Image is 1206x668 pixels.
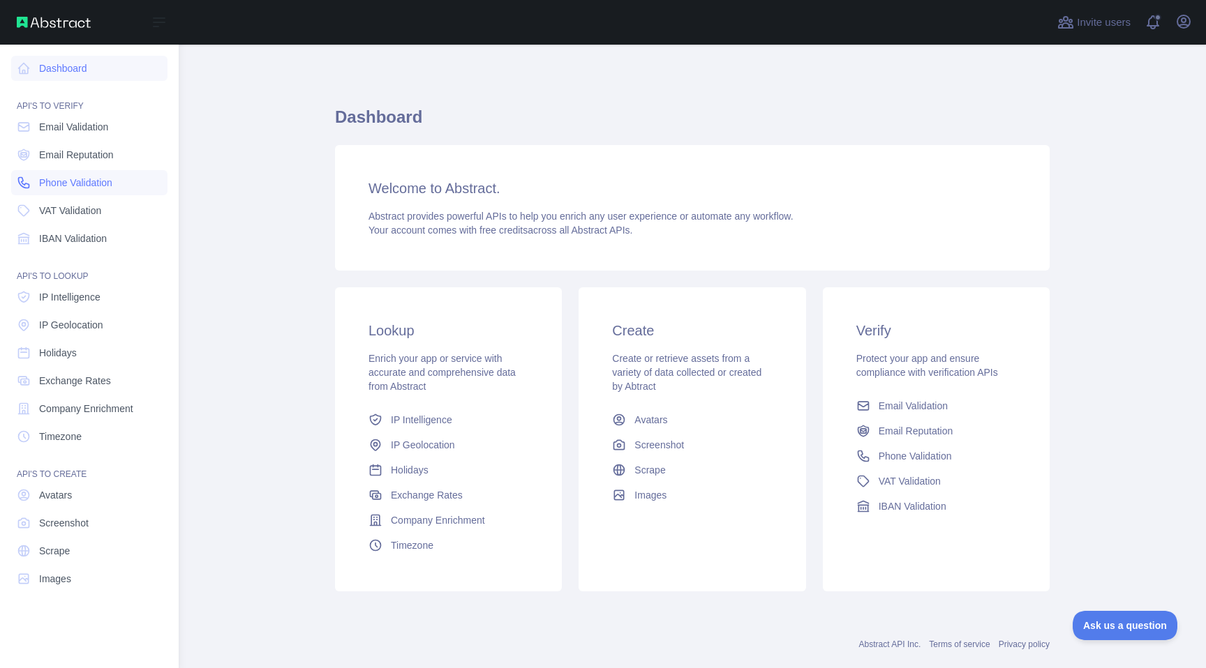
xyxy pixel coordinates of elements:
span: Avatars [39,488,72,502]
span: Email Reputation [39,148,114,162]
span: Email Validation [879,399,948,413]
a: Exchange Rates [363,483,534,508]
span: Phone Validation [39,176,112,190]
span: Company Enrichment [39,402,133,416]
span: VAT Validation [39,204,101,218]
span: IBAN Validation [39,231,107,245]
span: Company Enrichment [391,513,485,527]
a: Holidays [11,340,167,365]
span: IP Geolocation [39,318,103,332]
a: Scrape [11,538,167,563]
a: Avatars [606,407,777,432]
h3: Welcome to Abstract. [368,179,1016,198]
span: IP Intelligence [39,290,100,304]
span: Holidays [391,463,429,477]
a: Email Validation [11,114,167,139]
a: Email Reputation [11,142,167,167]
h1: Dashboard [335,106,1050,139]
a: IP Intelligence [363,407,534,432]
span: IP Intelligence [391,413,452,427]
a: Avatars [11,483,167,508]
a: Exchange Rates [11,368,167,393]
span: Your account comes with across all Abstract APIs. [368,225,632,236]
a: Phone Validation [11,170,167,195]
div: API'S TO VERIFY [11,84,167,112]
span: Images [39,572,71,586]
a: Privacy policy [999,639,1050,649]
a: IP Geolocation [363,432,534,457]
a: Email Validation [851,393,1022,418]
span: free credits [479,225,528,236]
h3: Create [612,321,772,340]
span: Email Reputation [879,424,953,438]
span: Create or retrieve assets from a variety of data collected or created by Abtract [612,353,761,392]
a: VAT Validation [11,198,167,223]
a: Images [11,566,167,591]
span: Holidays [39,346,77,360]
a: Images [606,483,777,508]
a: Timezone [363,533,534,558]
a: IBAN Validation [11,226,167,251]
span: Phone Validation [879,449,952,463]
a: Timezone [11,424,167,449]
a: Screenshot [606,432,777,457]
span: Exchange Rates [39,374,111,388]
img: Abstract API [17,17,91,28]
span: Enrich your app or service with accurate and comprehensive data from Abstract [368,353,516,392]
a: Email Reputation [851,418,1022,443]
span: Invite users [1077,15,1131,31]
a: Scrape [606,457,777,483]
span: Timezone [39,430,82,443]
span: Images [634,488,667,502]
a: Holidays [363,457,534,483]
span: Avatars [634,413,667,427]
span: Scrape [39,544,70,558]
span: Abstract provides powerful APIs to help you enrich any user experience or automate any workflow. [368,211,794,222]
a: Company Enrichment [11,396,167,421]
span: Screenshot [634,438,684,452]
a: Company Enrichment [363,508,534,533]
span: IBAN Validation [879,499,946,513]
a: IBAN Validation [851,494,1022,519]
div: API'S TO CREATE [11,452,167,480]
a: VAT Validation [851,469,1022,494]
div: API'S TO LOOKUP [11,254,167,282]
a: IP Geolocation [11,312,167,337]
a: Screenshot [11,510,167,536]
h3: Verify [856,321,1016,340]
span: IP Geolocation [391,438,455,452]
span: Screenshot [39,516,89,530]
iframe: Toggle Customer Support [1073,611,1178,640]
a: Terms of service [929,639,990,649]
h3: Lookup [368,321,528,340]
span: Exchange Rates [391,488,463,502]
a: IP Intelligence [11,284,167,310]
span: Scrape [634,463,665,477]
a: Dashboard [11,56,167,81]
span: Email Validation [39,120,108,134]
a: Phone Validation [851,443,1022,469]
span: Protect your app and ensure compliance with verification APIs [856,353,998,378]
span: VAT Validation [879,474,941,488]
span: Timezone [391,538,433,552]
a: Abstract API Inc. [859,639,921,649]
button: Invite users [1055,11,1133,33]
